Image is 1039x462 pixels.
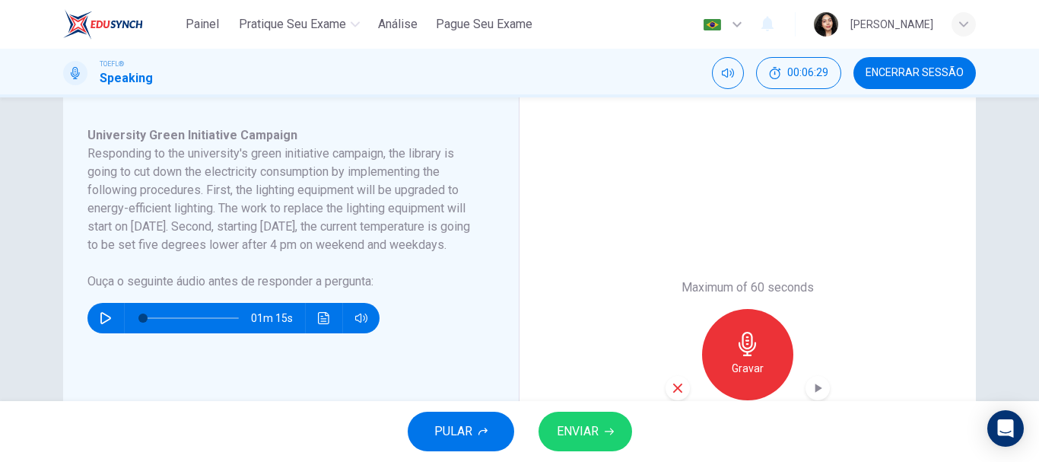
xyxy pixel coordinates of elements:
[408,412,514,451] button: PULAR
[787,67,828,79] span: 00:06:29
[251,303,305,333] span: 01m 15s
[682,279,814,297] h6: Maximum of 60 seconds
[87,145,476,254] h6: Responding to the university's green initiative campaign, the library is going to cut down the el...
[233,11,366,38] button: Pratique seu exame
[853,57,976,89] button: Encerrar Sessão
[756,57,841,89] button: 00:06:29
[378,15,418,33] span: Análise
[63,9,178,40] a: EduSynch logo
[436,15,532,33] span: Pague Seu Exame
[100,69,153,88] h1: Speaking
[63,9,143,40] img: EduSynch logo
[87,128,297,142] span: University Green Initiative Campaign
[87,272,476,291] h6: Ouça o seguinte áudio antes de responder a pergunta :
[702,309,793,400] button: Gravar
[814,12,838,37] img: Profile picture
[850,15,933,33] div: [PERSON_NAME]
[732,359,764,378] h6: Gravar
[430,11,539,38] button: Pague Seu Exame
[987,410,1024,447] div: Open Intercom Messenger
[372,11,424,38] button: Análise
[703,19,722,30] img: pt
[434,421,472,442] span: PULAR
[178,11,227,38] button: Painel
[756,57,841,89] div: Esconder
[312,303,336,333] button: Clique para ver a transcrição do áudio
[712,57,744,89] div: Silenciar
[539,412,632,451] button: ENVIAR
[866,67,964,79] span: Encerrar Sessão
[100,59,124,69] span: TOEFL®
[557,421,599,442] span: ENVIAR
[186,15,219,33] span: Painel
[239,15,346,33] span: Pratique seu exame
